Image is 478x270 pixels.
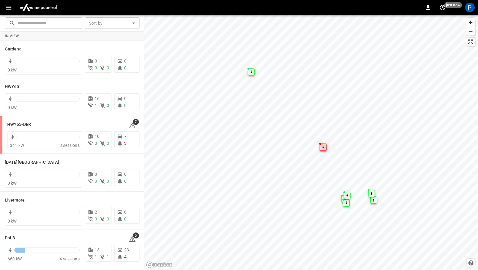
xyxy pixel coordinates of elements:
span: 0 kW [8,219,17,223]
span: 7 [133,119,139,125]
span: 1 [95,103,97,108]
span: 0 [124,172,127,177]
button: Zoom out [466,27,475,35]
h6: Livermore [5,197,25,204]
span: 4 sessions [60,256,80,261]
span: 0 [124,65,127,70]
span: 5 [133,232,139,238]
span: 0 [124,217,127,221]
span: 3 sessions [60,143,80,148]
span: 23 [124,247,129,252]
div: Map marker [344,192,351,199]
span: 0 [107,141,109,146]
span: 16 [95,96,100,101]
button: Zoom in [466,18,475,27]
span: 3 [124,141,127,146]
span: 0 [124,210,127,214]
span: 660 kW [8,256,22,261]
span: 0 [107,103,109,108]
span: 0 kW [8,181,17,186]
span: 0 [124,179,127,184]
span: 1 [107,254,109,259]
span: 0 [95,59,97,63]
span: 0 [107,217,109,221]
span: 0 [95,172,97,177]
h6: PoLB [5,235,15,241]
span: 2 [95,210,97,214]
span: 0 kW [8,105,17,110]
h6: Karma Center [5,159,59,166]
h6: HWY65-DER [7,121,31,128]
button: set refresh interval [438,3,447,12]
span: 0 [124,103,127,108]
div: Map marker [320,144,326,151]
span: just now [444,2,462,8]
div: Map marker [370,196,377,204]
span: 4 [124,254,127,259]
span: 0 [95,65,97,70]
span: 0 [124,96,127,101]
span: 0 [124,59,127,63]
span: 0 [95,141,97,146]
span: 341 kW [10,143,24,148]
div: Map marker [248,68,255,76]
span: 13 [95,247,100,252]
div: Map marker [343,199,350,207]
span: 7 [124,134,127,139]
canvas: Map [144,15,478,270]
div: Map marker [368,190,375,197]
span: 10 [95,134,100,139]
span: 0 [95,179,97,184]
span: 0 [107,179,109,184]
div: Map marker [342,196,348,203]
span: 1 [95,254,97,259]
span: 0 kW [8,68,17,72]
img: ampcontrol.io logo [17,2,59,13]
span: 0 [107,65,109,70]
h6: Gardena [5,46,22,53]
div: profile-icon [465,3,475,12]
a: Mapbox homepage [146,261,173,268]
h6: HWY65 [5,83,19,90]
strong: In View [5,34,19,38]
span: 0 [95,217,97,221]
